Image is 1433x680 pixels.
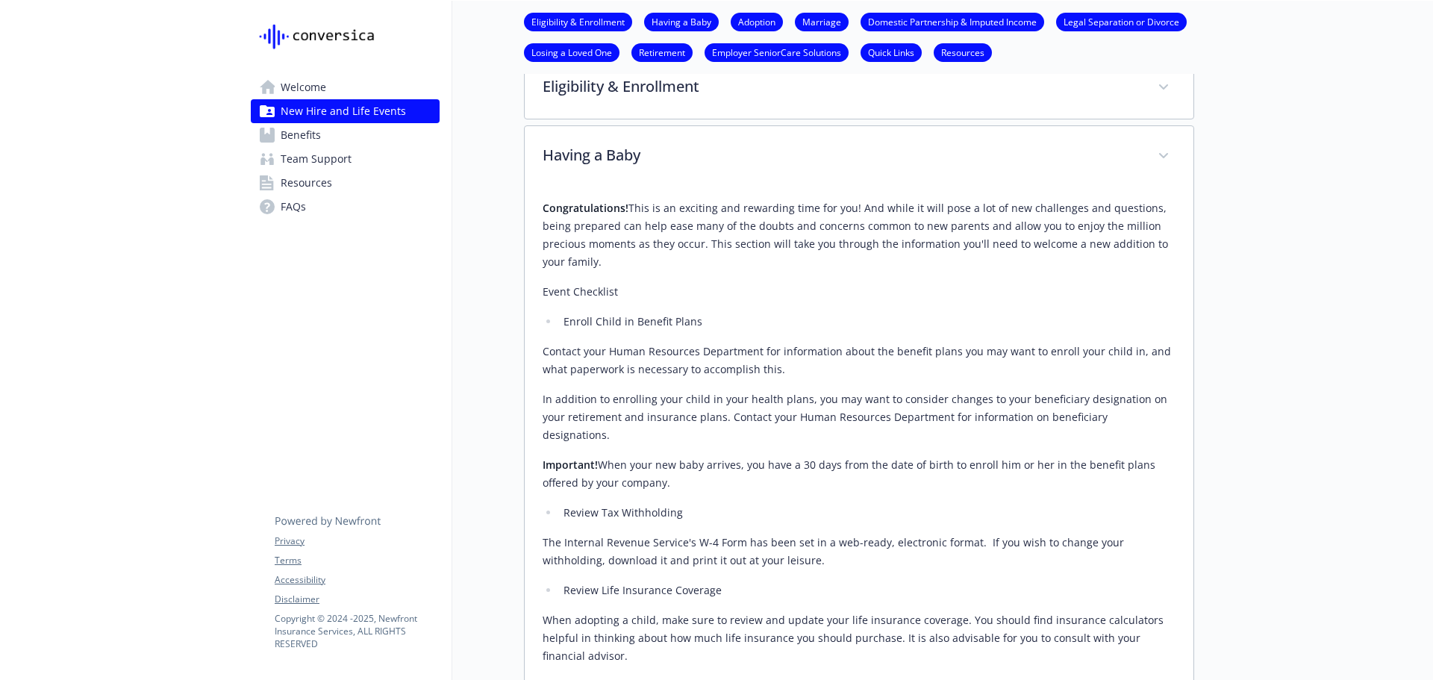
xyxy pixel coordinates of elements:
p: Having a Baby [543,144,1140,166]
a: Having a Baby [644,14,719,28]
a: Accessibility [275,573,439,587]
a: Resources [251,171,440,195]
p: Copyright © 2024 - 2025 , Newfront Insurance Services, ALL RIGHTS RESERVED [275,612,439,650]
p: Eligibility & Enrollment [543,75,1140,98]
p: This is an exciting and rewarding time for you! And while it will pose a lot of new challenges an... [543,199,1176,271]
a: Quick Links [861,45,922,59]
span: Benefits [281,123,321,147]
span: Resources [281,171,332,195]
a: Losing a Loved One [524,45,619,59]
a: Marriage [795,14,849,28]
li: Enroll Child in Benefit Plans [559,313,1176,331]
a: Employer SeniorCare Solutions [705,45,849,59]
strong: Important! [543,458,598,472]
span: FAQs [281,195,306,219]
strong: Congratulations! [543,201,628,215]
a: Welcome [251,75,440,99]
a: Team Support [251,147,440,171]
a: Terms [275,554,439,567]
p: When adopting a child, make sure to review and update your life insurance coverage. You should fi... [543,611,1176,665]
p: In addition to enrolling your child in your health plans, you may want to consider changes to you... [543,390,1176,444]
a: Privacy [275,534,439,548]
span: Welcome [281,75,326,99]
a: Domestic Partnership & Imputed Income [861,14,1044,28]
div: Having a Baby [525,126,1193,187]
a: Resources [934,45,992,59]
span: New Hire and Life Events [281,99,406,123]
p: Event Checklist [543,283,1176,301]
a: Benefits [251,123,440,147]
a: Legal Separation or Divorce [1056,14,1187,28]
p: Contact your Human Resources Department for information about the benefit plans you may want to e... [543,343,1176,378]
div: Eligibility & Enrollment [525,57,1193,119]
li: Review Tax Withholding [559,504,1176,522]
a: Adoption [731,14,783,28]
li: Review Life Insurance Coverage [559,581,1176,599]
a: Retirement [631,45,693,59]
p: When your new baby arrives, you have a 30 days from the date of birth to enroll him or her in the... [543,456,1176,492]
a: Disclaimer [275,593,439,606]
a: Eligibility & Enrollment [524,14,632,28]
span: Team Support [281,147,352,171]
p: The Internal Revenue Service's W-4 Form has been set in a web-ready, electronic format. If you wi... [543,534,1176,570]
a: FAQs [251,195,440,219]
a: New Hire and Life Events [251,99,440,123]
